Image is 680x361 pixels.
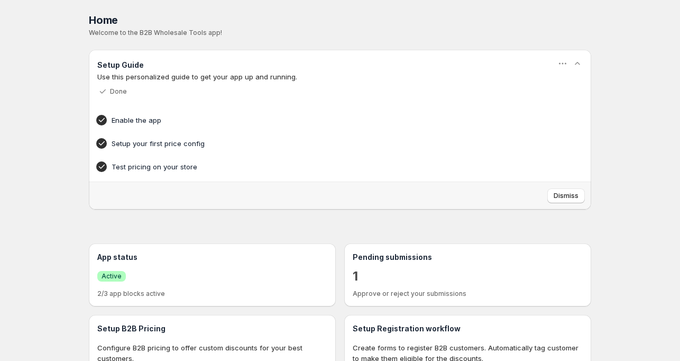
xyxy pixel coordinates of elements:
[112,115,536,125] h4: Enable the app
[97,71,583,82] p: Use this personalized guide to get your app up and running.
[353,290,583,298] p: Approve or reject your submissions
[353,268,358,285] a: 1
[97,270,126,282] a: SuccessActive
[97,60,144,70] h3: Setup Guide
[89,14,118,26] span: Home
[112,138,536,149] h4: Setup your first price config
[89,29,591,37] p: Welcome to the B2B Wholesale Tools app!
[112,161,536,172] h4: Test pricing on your store
[97,290,327,298] p: 2/3 app blocks active
[353,323,583,334] h3: Setup Registration workflow
[110,87,127,96] p: Done
[554,192,578,200] span: Dismiss
[353,252,583,263] h3: Pending submissions
[97,252,327,263] h3: App status
[547,188,585,203] button: Dismiss
[97,323,327,334] h3: Setup B2B Pricing
[102,272,122,281] span: Active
